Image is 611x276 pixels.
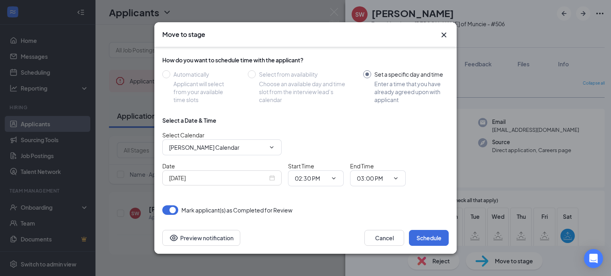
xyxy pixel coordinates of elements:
input: Start time [295,174,327,183]
svg: Eye [169,233,179,243]
span: Start Time [288,162,314,170]
span: Date [162,162,175,170]
svg: ChevronDown [269,144,275,151]
span: Mark applicant(s) as Completed for Review [181,205,292,215]
div: How do you want to schedule time with the applicant? [162,56,449,64]
span: End Time [350,162,374,170]
svg: ChevronDown [331,175,337,181]
h3: Move to stage [162,30,205,39]
button: Schedule [409,230,449,246]
button: Cancel [364,230,404,246]
svg: Cross [439,30,449,40]
div: Open Intercom Messenger [584,249,603,268]
input: End time [357,174,389,183]
button: Close [439,30,449,40]
button: Preview notificationEye [162,230,240,246]
input: Sep 16, 2025 [169,174,268,182]
svg: ChevronDown [393,175,399,181]
div: Select a Date & Time [162,116,216,124]
span: Select Calendar [162,131,204,139]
